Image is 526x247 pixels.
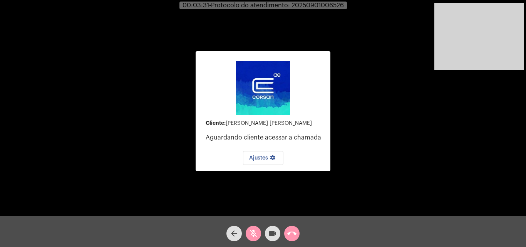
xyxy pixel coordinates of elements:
mat-icon: arrow_back [229,229,239,238]
span: Protocolo do atendimento: 20250901006526 [209,2,344,8]
span: • [209,2,211,8]
mat-icon: call_end [287,229,297,238]
strong: Cliente: [206,120,226,126]
img: d4669ae0-8c07-2337-4f67-34b0df7f5ae4.jpeg [236,61,290,115]
mat-icon: videocam [268,229,277,238]
div: [PERSON_NAME] [PERSON_NAME] [206,120,324,126]
span: Ajustes [249,155,277,161]
p: Aguardando cliente acessar a chamada [206,134,324,141]
mat-icon: settings [268,155,277,164]
button: Ajustes [243,151,283,165]
span: 00:03:31 [183,2,209,8]
mat-icon: mic_off [249,229,258,238]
